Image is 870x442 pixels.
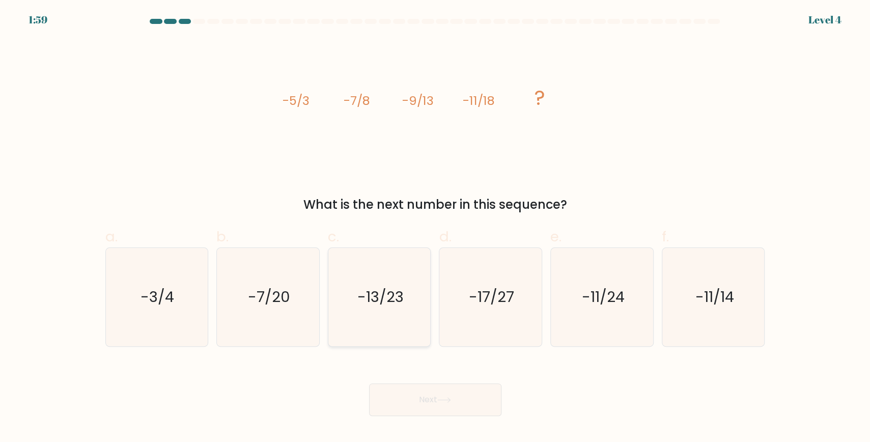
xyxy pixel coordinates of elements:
[469,287,514,307] text: -17/27
[248,287,290,307] text: -7/20
[369,383,501,416] button: Next
[581,287,624,307] text: -11/24
[808,12,841,27] div: Level 4
[535,84,545,112] tspan: ?
[402,92,434,109] tspan: -9/13
[463,92,495,109] tspan: -11/18
[550,227,562,246] span: e.
[357,287,404,307] text: -13/23
[328,227,339,246] span: c.
[662,227,669,246] span: f.
[695,287,734,307] text: -11/14
[105,227,118,246] span: a.
[29,12,47,27] div: 1:59
[111,196,759,214] div: What is the next number in this sequence?
[216,227,229,246] span: b.
[439,227,451,246] span: d.
[344,92,370,109] tspan: -7/8
[141,287,175,307] text: -3/4
[282,92,309,109] tspan: -5/3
